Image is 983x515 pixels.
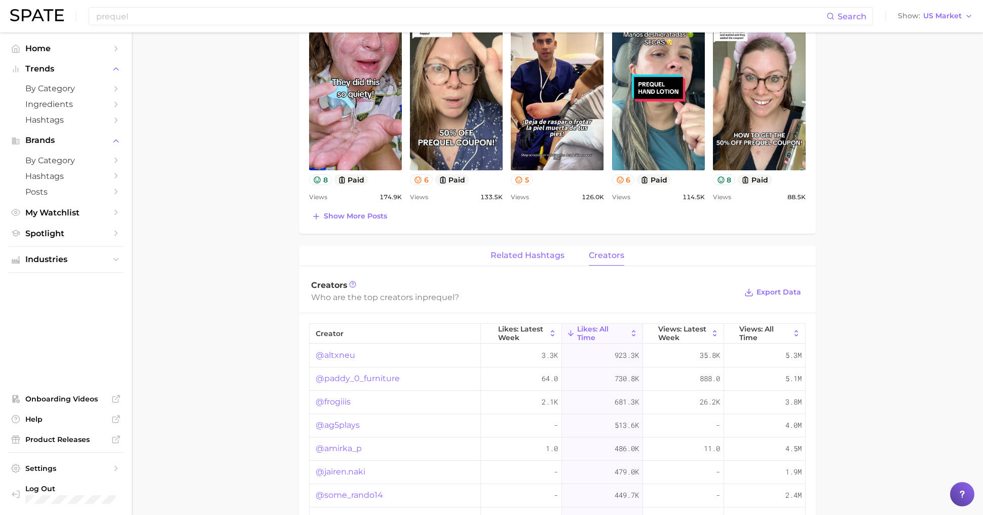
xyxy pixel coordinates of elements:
a: Ingredients [8,96,124,112]
span: Search [838,12,866,21]
span: 88.5k [787,191,806,203]
span: 681.3k [615,396,639,408]
span: 1.0 [546,443,558,455]
span: Spotlight [25,229,106,238]
span: 26.2k [700,396,720,408]
span: - [554,466,558,478]
div: Who are the top creators in ? [311,290,737,304]
span: US Market [923,13,962,19]
span: 449.7k [615,489,639,501]
span: Ingredients [25,99,106,109]
input: Search here for a brand, industry, or ingredient [95,8,826,25]
span: Log Out [25,484,128,493]
span: Show more posts [324,212,387,220]
a: Hashtags [8,168,124,184]
span: 2.4m [785,489,802,501]
a: Product Releases [8,432,124,447]
button: 8 [713,174,736,185]
span: 64.0 [542,373,558,385]
span: 923.3k [615,349,639,361]
span: 1.9m [785,466,802,478]
span: 133.5k [480,191,503,203]
button: 6 [410,174,433,185]
span: Hashtags [25,115,106,125]
a: Hashtags [8,112,124,128]
button: 5 [511,174,533,185]
span: creator [316,329,344,338]
span: 5.3m [785,349,802,361]
span: Views [612,191,630,203]
button: Likes: All Time [562,324,643,344]
span: Creators [311,280,348,290]
a: Log out. Currently logged in with e-mail sameera.polavar@gmail.com. [8,481,124,507]
span: Views [410,191,428,203]
a: Settings [8,461,124,476]
span: - [716,466,720,478]
button: 8 [309,174,332,185]
span: 513.6k [615,419,639,431]
span: Views [511,191,529,203]
span: Likes: All Time [577,325,627,341]
span: 35.8k [700,349,720,361]
span: Views [713,191,731,203]
span: Hashtags [25,171,106,181]
a: @jairen.naki [316,466,365,478]
span: Likes: Latest Week [498,325,546,341]
img: SPATE [10,9,64,21]
a: by Category [8,153,124,168]
button: Views: Latest Week [643,324,724,344]
span: Show [898,13,920,19]
button: Show more posts [309,209,390,224]
button: paid [334,174,369,185]
span: 3.3k [542,349,558,361]
a: Home [8,41,124,56]
button: paid [636,174,671,185]
span: Industries [25,255,106,264]
span: by Category [25,156,106,165]
span: Export Data [757,288,801,297]
a: Posts [8,184,124,200]
span: 4.0m [785,419,802,431]
a: @frogiiis [316,396,351,408]
button: 6 [612,174,635,185]
span: Help [25,415,106,424]
span: - [554,489,558,501]
span: Product Releases [25,435,106,444]
button: Trends [8,61,124,77]
span: 730.8k [615,373,639,385]
span: 126.0k [582,191,604,203]
span: My Watchlist [25,208,106,217]
button: paid [435,174,470,185]
button: Likes: Latest Week [481,324,562,344]
a: @amirka_p [316,443,362,455]
button: Brands [8,133,124,148]
span: 486.0k [615,443,639,455]
button: Views: All Time [724,324,805,344]
span: - [716,419,720,431]
span: 5.1m [785,373,802,385]
span: Views: All Time [739,325,790,341]
span: 11.0 [704,443,720,455]
span: Views [309,191,327,203]
a: @paddy_0_furniture [316,373,400,385]
span: creators [589,251,624,260]
span: - [554,419,558,431]
a: @altxneu [316,349,355,361]
span: - [716,489,720,501]
span: prequel [423,292,455,302]
span: 888.0 [700,373,720,385]
span: Views: Latest Week [658,325,708,341]
span: by Category [25,84,106,93]
span: Onboarding Videos [25,394,106,403]
span: Posts [25,187,106,197]
a: Spotlight [8,226,124,241]
span: Brands [25,136,106,145]
span: 4.5m [785,443,802,455]
span: Settings [25,464,106,473]
a: Help [8,412,124,427]
a: My Watchlist [8,205,124,220]
span: 174.9k [380,191,402,203]
span: 479.0k [615,466,639,478]
button: ShowUS Market [895,10,975,23]
span: 2.1k [542,396,558,408]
